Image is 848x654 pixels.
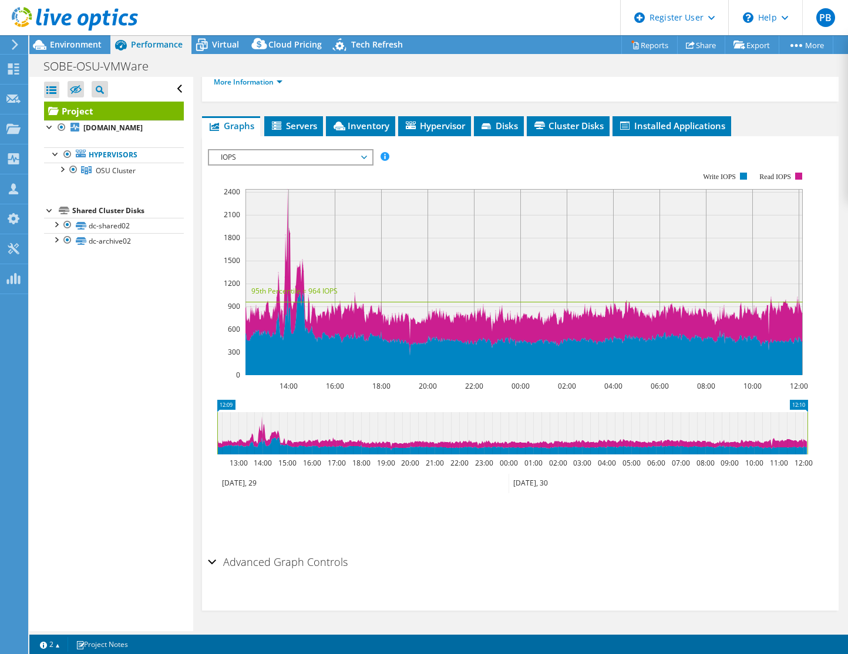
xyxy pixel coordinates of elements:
text: 1500 [224,255,240,265]
text: 22:00 [450,458,468,468]
span: Installed Applications [618,120,725,132]
a: [DOMAIN_NAME] [44,120,184,136]
text: 11:00 [769,458,788,468]
text: 02:00 [548,458,567,468]
a: 2 [32,637,68,652]
text: 15:00 [278,458,296,468]
b: [DOMAIN_NAME] [83,123,143,133]
text: Write IOPS [703,173,736,181]
text: 16:00 [302,458,321,468]
text: 04:00 [604,381,622,391]
text: Read IOPS [759,173,791,181]
text: 300 [228,347,240,357]
text: 08:00 [696,381,715,391]
a: Share [677,36,725,54]
span: Cluster Disks [533,120,604,132]
text: 13:00 [229,458,247,468]
text: 14:00 [253,458,271,468]
text: 900 [228,301,240,311]
text: 2100 [224,210,240,220]
h1: SOBE-OSU-VMWare [38,60,167,73]
text: 20:00 [401,458,419,468]
text: 07:00 [671,458,689,468]
text: 600 [228,324,240,334]
text: 03:00 [573,458,591,468]
text: 04:00 [597,458,615,468]
text: 20:00 [418,381,436,391]
span: Environment [50,39,102,50]
text: 12:00 [794,458,812,468]
span: Performance [131,39,183,50]
text: 00:00 [499,458,517,468]
span: Inventory [332,120,389,132]
text: 12:00 [789,381,807,391]
a: dc-shared02 [44,218,184,233]
text: 10:00 [745,458,763,468]
text: 10:00 [743,381,761,391]
svg: \n [743,12,753,23]
span: Hypervisor [404,120,465,132]
a: Export [725,36,779,54]
text: 08:00 [696,458,714,468]
span: PB [816,8,835,27]
text: 05:00 [622,458,640,468]
a: Hypervisors [44,147,184,163]
text: 21:00 [425,458,443,468]
text: 00:00 [511,381,529,391]
a: Project Notes [68,637,136,652]
text: 23:00 [475,458,493,468]
a: Reports [621,36,678,54]
a: More [779,36,833,54]
text: 14:00 [279,381,297,391]
text: 16:00 [325,381,344,391]
text: 06:00 [647,458,665,468]
span: Graphs [208,120,254,132]
text: 2400 [224,187,240,197]
a: dc-archive02 [44,233,184,248]
text: 22:00 [465,381,483,391]
text: 18:00 [372,381,390,391]
span: Virtual [212,39,239,50]
text: 17:00 [327,458,345,468]
a: Project [44,102,184,120]
div: Shared Cluster Disks [72,204,184,218]
text: 18:00 [352,458,370,468]
text: 95th Percentile = 964 IOPS [251,286,338,296]
a: More Information [214,77,282,87]
h2: Advanced Graph Controls [208,550,348,574]
span: Servers [270,120,317,132]
text: 06:00 [650,381,668,391]
text: 19:00 [376,458,395,468]
span: Disks [480,120,518,132]
text: 1200 [224,278,240,288]
span: IOPS [215,150,366,164]
span: Cloud Pricing [268,39,322,50]
text: 1800 [224,232,240,242]
text: 09:00 [720,458,738,468]
text: 0 [236,370,240,380]
text: 01:00 [524,458,542,468]
a: OSU Cluster [44,163,184,178]
text: 02:00 [557,381,576,391]
span: OSU Cluster [96,166,136,176]
span: Tech Refresh [351,39,403,50]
